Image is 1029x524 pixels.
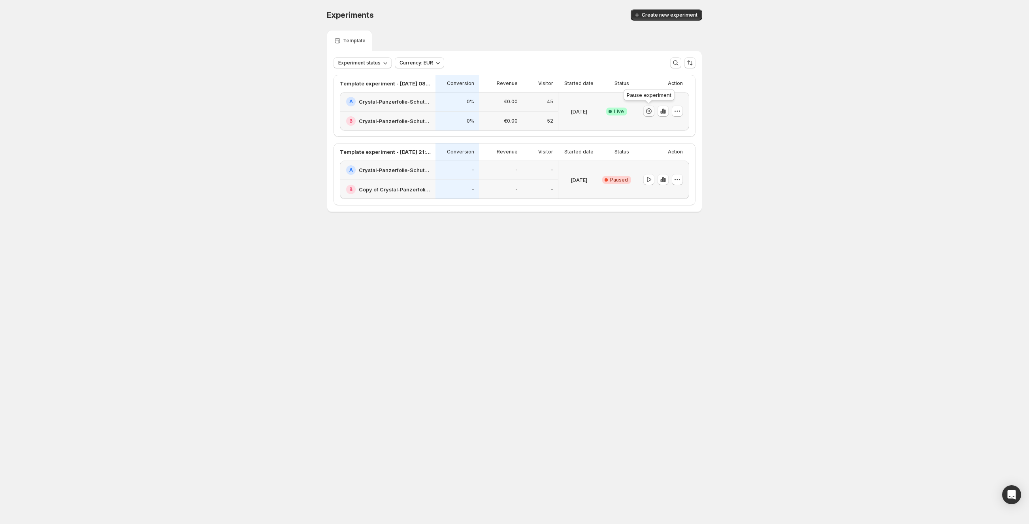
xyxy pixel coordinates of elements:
button: Experiment status [334,57,392,68]
span: Currency: EUR [400,60,433,66]
h2: Crystal-Panzerfolie-Schutzfolie - Der stärkste flexible Displayschutz weiss [359,98,431,106]
span: Live [614,108,624,115]
p: 0% [467,98,474,105]
button: Sort the results [684,57,695,68]
h2: B [349,118,352,124]
h2: B [349,186,352,193]
p: Revenue [497,149,518,155]
p: Started date [564,149,594,155]
p: [DATE] [571,108,587,115]
span: Experiment status [338,60,381,66]
p: Action [668,149,683,155]
p: - [551,186,553,193]
p: Conversion [447,80,474,87]
span: Create new experiment [642,12,697,18]
p: Template experiment - [DATE] 08:12:14 [340,79,431,87]
p: Status [614,149,629,155]
h2: Copy of Crystal-Panzerfolie-Schutzfolie - Displayschutz - wie neu Gefühl [359,185,431,193]
p: - [515,167,518,173]
h2: Crystal-Panzerfolie-Schutzfolie - Crystal [359,117,431,125]
p: Revenue [497,80,518,87]
p: - [551,167,553,173]
p: - [472,167,474,173]
p: Started date [564,80,594,87]
p: - [515,186,518,193]
p: Conversion [447,149,474,155]
p: Visitor [538,149,553,155]
p: 45 [547,98,553,105]
p: Template experiment - [DATE] 21:26:15 [340,148,431,156]
span: Experiments [327,10,374,20]
h2: A [349,167,353,173]
p: €0.00 [504,118,518,124]
p: €0.00 [504,98,518,105]
div: Open Intercom Messenger [1002,485,1021,504]
h2: A [349,98,353,105]
p: Status [614,80,629,87]
p: [DATE] [571,176,587,184]
button: Create new experiment [631,9,702,21]
p: 52 [547,118,553,124]
span: Paused [610,177,628,183]
button: Currency: EUR [395,57,444,68]
p: - [472,186,474,193]
p: Action [668,80,683,87]
p: Template [343,38,366,44]
h2: Crystal-Panzerfolie-Schutzfolie - Displayschutz - wie neu Gefühl [359,166,431,174]
p: 0% [467,118,474,124]
p: Visitor [538,80,553,87]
